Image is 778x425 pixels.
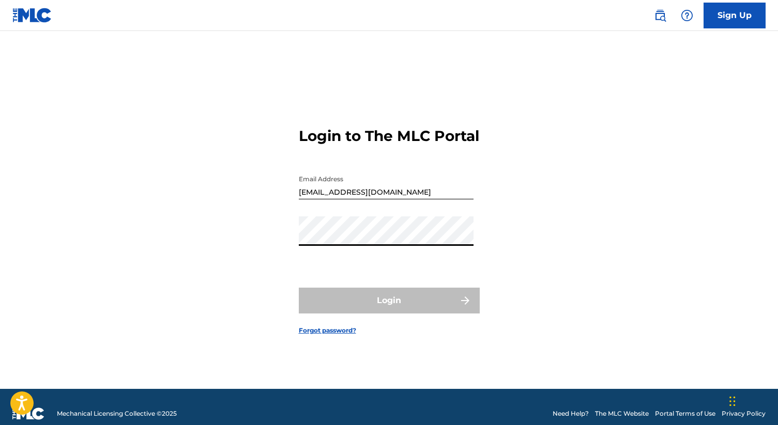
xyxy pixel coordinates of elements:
[677,5,697,26] div: Help
[299,127,479,145] h3: Login to The MLC Portal
[722,409,766,418] a: Privacy Policy
[681,9,693,22] img: help
[12,8,52,23] img: MLC Logo
[654,9,666,22] img: search
[57,409,177,418] span: Mechanical Licensing Collective © 2025
[299,326,356,335] a: Forgot password?
[704,3,766,28] a: Sign Up
[553,409,589,418] a: Need Help?
[655,409,715,418] a: Portal Terms of Use
[595,409,649,418] a: The MLC Website
[650,5,670,26] a: Public Search
[726,375,778,425] iframe: Chat Widget
[12,407,44,420] img: logo
[729,386,736,417] div: Drag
